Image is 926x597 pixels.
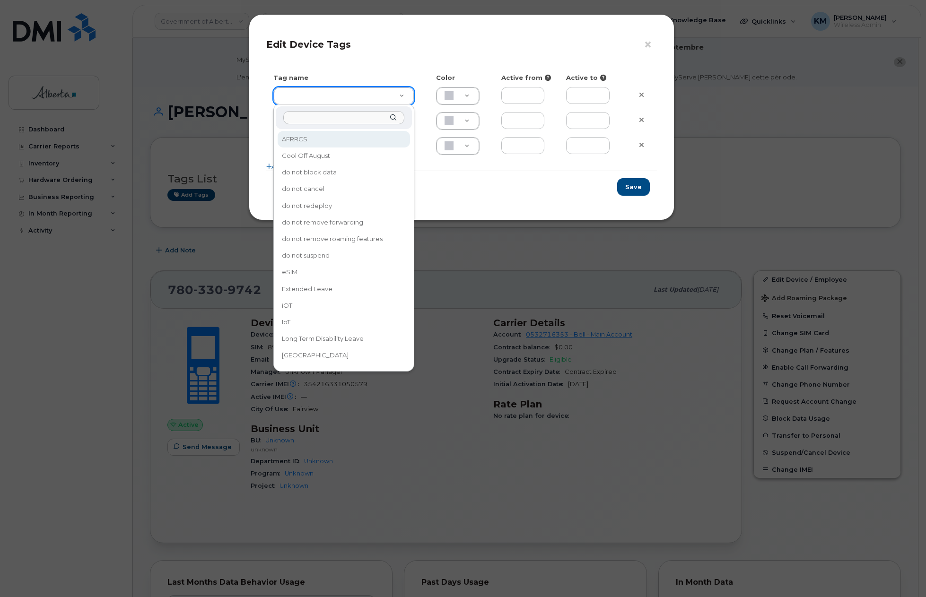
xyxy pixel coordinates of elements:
[279,365,409,380] div: Seasonal
[279,348,409,363] div: [GEOGRAPHIC_DATA]
[279,298,409,313] div: iOT
[279,331,409,346] div: Long Term Disability Leave
[279,232,409,246] div: do not remove roaming features
[279,165,409,180] div: do not block data
[279,199,409,213] div: do not redeploy
[279,248,409,263] div: do not suspend
[279,215,409,230] div: do not remove forwarding
[279,132,409,147] div: AFRRCS
[279,148,409,163] div: Cool Off August
[279,315,409,329] div: IoT
[279,265,409,280] div: eSIM
[279,282,409,296] div: Extended Leave
[279,182,409,197] div: do not cancel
